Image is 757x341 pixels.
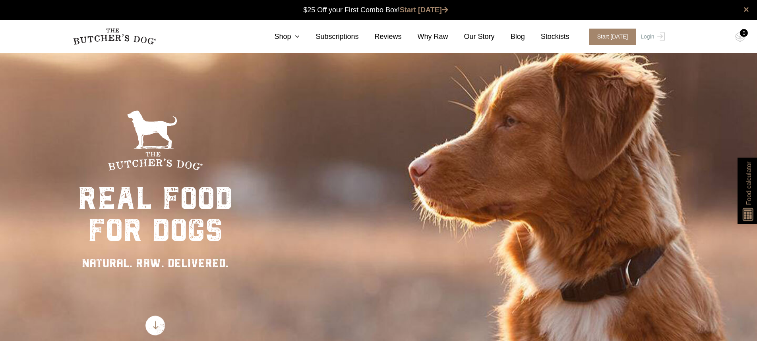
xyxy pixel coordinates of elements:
[78,183,233,246] div: real food for dogs
[258,31,300,42] a: Shop
[402,31,448,42] a: Why Raw
[589,29,636,45] span: Start [DATE]
[525,31,569,42] a: Stockists
[300,31,358,42] a: Subscriptions
[78,254,233,272] div: NATURAL. RAW. DELIVERED.
[735,32,745,42] img: TBD_Cart-Empty.png
[359,31,402,42] a: Reviews
[448,31,495,42] a: Our Story
[495,31,525,42] a: Blog
[400,6,448,14] a: Start [DATE]
[639,29,664,45] a: Login
[744,162,753,205] span: Food calculator
[581,29,639,45] a: Start [DATE]
[743,5,749,14] a: close
[740,29,748,37] div: 0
